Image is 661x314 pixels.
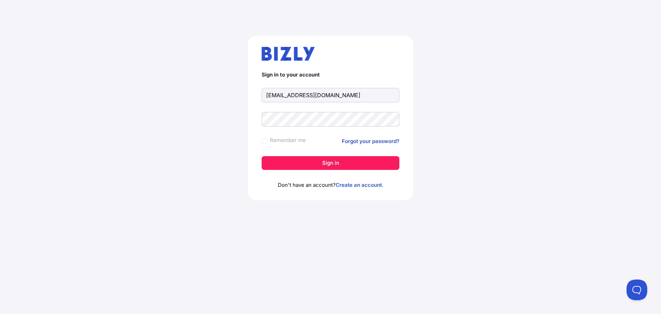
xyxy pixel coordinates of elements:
iframe: Toggle Customer Support [627,280,647,300]
h4: Sign in to your account [262,72,399,78]
p: Don't have an account? . [262,181,399,189]
button: Sign in [262,156,399,170]
label: Remember me [270,136,306,144]
a: Forgot your password? [342,137,399,145]
img: bizly_logo.svg [262,47,315,61]
input: Email [262,88,399,102]
a: Create an account [336,182,382,188]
